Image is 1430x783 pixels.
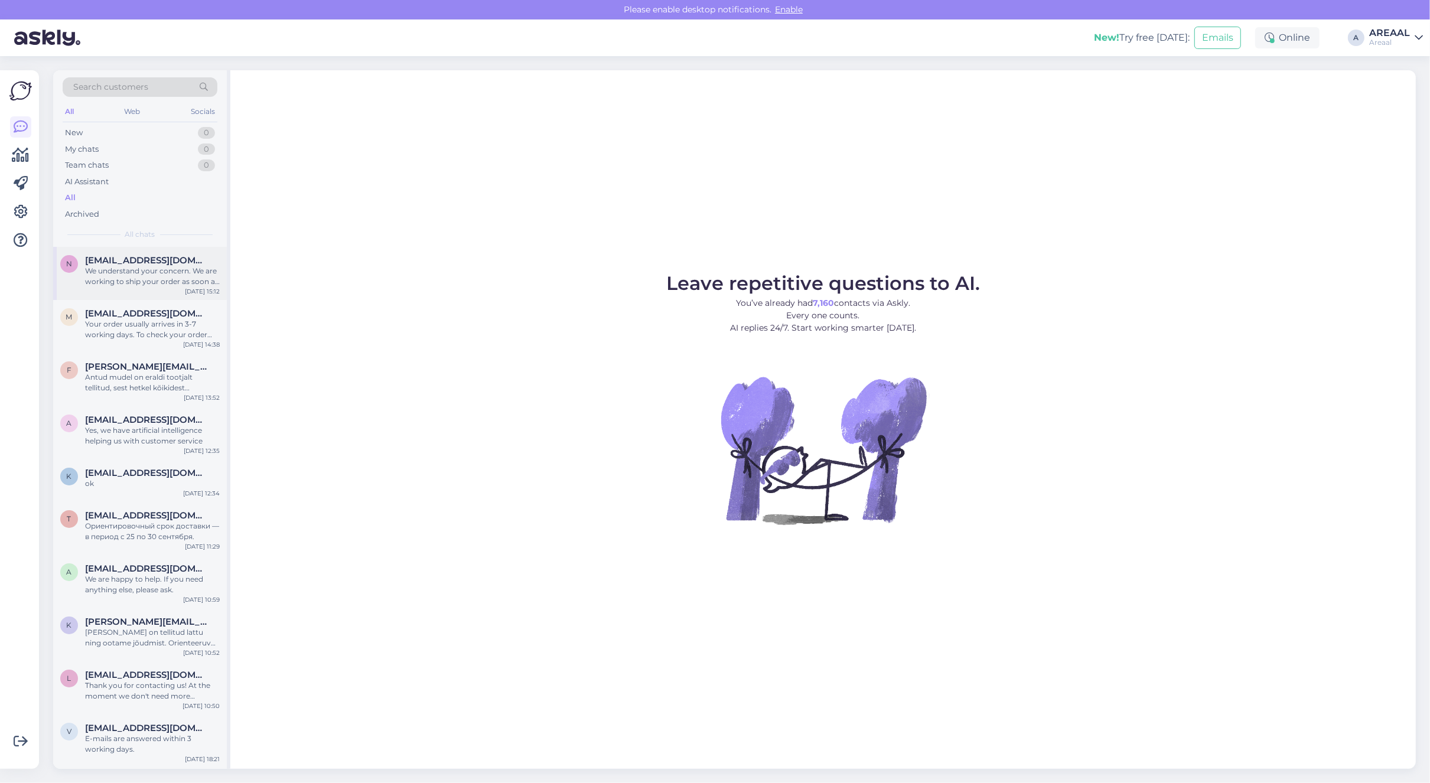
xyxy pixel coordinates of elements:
[65,192,76,204] div: All
[73,81,148,93] span: Search customers
[717,344,930,556] img: No Chat active
[67,514,71,523] span: t
[65,143,99,155] div: My chats
[198,143,215,155] div: 0
[65,208,99,220] div: Archived
[67,366,71,374] span: f
[185,287,220,296] div: [DATE] 15:12
[184,393,220,402] div: [DATE] 13:52
[183,489,220,498] div: [DATE] 12:34
[67,621,72,629] span: k
[85,521,220,542] div: Ориентировочный срок доставки — в период с 25 по 30 сентября.
[1194,27,1241,49] button: Emails
[185,755,220,764] div: [DATE] 18:21
[9,80,32,102] img: Askly Logo
[1369,38,1410,47] div: Areaal
[85,616,208,627] span: kasparkviste@gmail.com
[666,272,980,295] span: Leave repetitive questions to AI.
[85,563,208,574] span: asaulesleja@gmail.com
[122,104,143,119] div: Web
[1348,30,1364,46] div: A
[85,733,220,755] div: E-mails are answered within 3 working days.
[666,297,980,334] p: You’ve already had contacts via Askly. Every one counts. AI replies 24/7. Start working smarter [...
[85,670,208,680] span: logunovs.aleksandrs@gmail.com
[198,159,215,171] div: 0
[1255,27,1320,48] div: Online
[1369,28,1410,38] div: AREAAL
[67,567,72,576] span: a
[125,229,155,240] span: All chats
[183,702,220,710] div: [DATE] 10:50
[183,340,220,349] div: [DATE] 14:38
[65,127,83,139] div: New
[66,312,73,321] span: M
[65,159,109,171] div: Team chats
[771,4,806,15] span: Enable
[85,361,208,372] span: fredi.arnover@gmail.com
[67,472,72,481] span: k
[85,627,220,648] div: [PERSON_NAME] on tellitud lattu ning ootame jõudmist. Orienteeruv tarneaeg 26.09 - 03.10
[1094,31,1190,45] div: Try free [DATE]:
[67,674,71,683] span: l
[63,104,76,119] div: All
[85,266,220,287] div: We understand your concern. We are working to ship your order as soon as possible. You will get a...
[183,648,220,657] div: [DATE] 10:52
[85,680,220,702] div: Thank you for contacting us! At the moment we don't need more employees.
[85,415,208,425] span: a.karpovith@gmail.ee
[184,446,220,455] div: [DATE] 12:35
[65,176,109,188] div: AI Assistant
[1369,28,1423,47] a: AREAALAreaal
[813,298,834,308] b: 7,160
[85,510,208,521] span: tanagodun93@gmail.com
[183,595,220,604] div: [DATE] 10:59
[85,319,220,340] div: Your order usually arrives in 3-7 working days. To check your order status, enter your order numb...
[85,308,208,319] span: Max.guajardom@gmail.com
[67,727,71,736] span: V
[85,255,208,266] span: neringutea333@gmail.com
[66,259,72,268] span: n
[1094,32,1119,43] b: New!
[85,723,208,733] span: Vitaliskiba1978@gmail.com
[85,468,208,478] span: kaire.pihlakas@gmail.com
[185,542,220,551] div: [DATE] 11:29
[85,425,220,446] div: Yes, we have artificial intelligence helping us with customer service
[85,372,220,393] div: Antud mudel on eraldi tootjalt tellitud, sest hetkel kõikidest kohalikest hulgiladudest otsa lõpp...
[188,104,217,119] div: Socials
[67,419,72,428] span: a
[85,478,220,489] div: ok
[198,127,215,139] div: 0
[85,574,220,595] div: We are happy to help. If you need anything else, please ask.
